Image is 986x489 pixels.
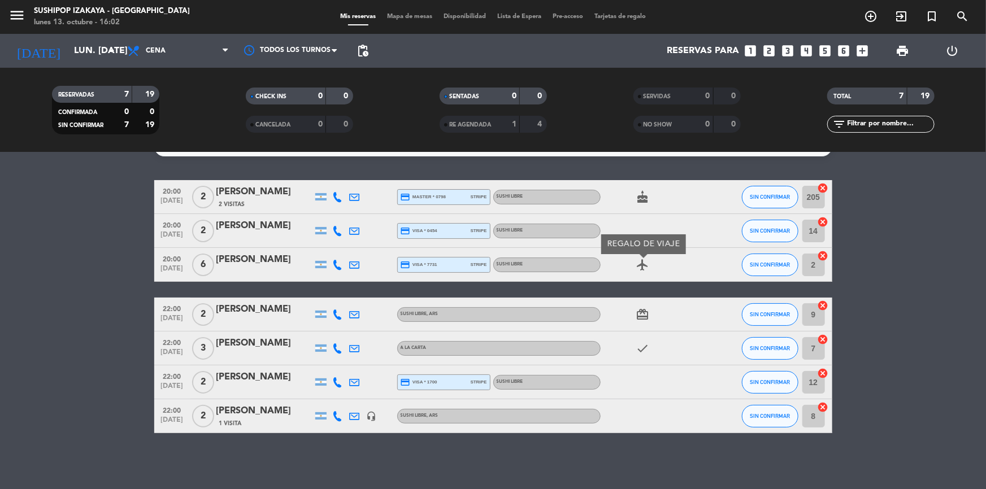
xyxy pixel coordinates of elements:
span: SUSHI LIBRE [497,262,523,267]
span: 22:00 [158,335,186,348]
span: master * 0798 [401,192,446,202]
strong: 19 [145,121,157,129]
i: credit_card [401,260,411,270]
span: Tarjetas de regalo [589,14,651,20]
i: card_giftcard [636,308,650,321]
strong: 0 [318,120,323,128]
i: credit_card [401,377,411,387]
i: credit_card [401,226,411,236]
span: visa * 1700 [401,377,437,387]
i: arrow_drop_down [105,44,119,58]
span: Reservas para [667,46,739,56]
i: airplanemode_active [636,258,650,272]
span: pending_actions [356,44,370,58]
span: NO SHOW [644,122,672,128]
span: [DATE] [158,265,186,278]
span: 22:00 [158,403,186,416]
strong: 0 [537,92,544,100]
span: Mis reservas [335,14,381,20]
strong: 7 [124,121,129,129]
i: cancel [818,334,829,345]
span: SIN CONFIRMAR [59,123,104,128]
span: stripe [471,378,487,386]
span: [DATE] [158,197,186,210]
span: 20:00 [158,184,186,197]
div: [PERSON_NAME] [216,370,312,385]
span: stripe [471,227,487,234]
span: 2 [192,220,214,242]
strong: 4 [537,120,544,128]
strong: 7 [900,92,904,100]
i: cancel [818,216,829,228]
strong: 0 [124,108,129,116]
strong: 7 [124,90,129,98]
span: 1 Visita [219,419,242,428]
span: visa * 0454 [401,226,437,236]
span: [DATE] [158,416,186,429]
div: [PERSON_NAME] [216,336,312,351]
input: Filtrar por nombre... [846,118,934,130]
span: 2 [192,186,214,208]
span: SIN CONFIRMAR [750,261,790,268]
i: looks_4 [799,43,814,58]
div: [PERSON_NAME] [216,185,312,199]
button: SIN CONFIRMAR [742,405,798,427]
strong: 0 [318,92,323,100]
i: exit_to_app [894,10,908,23]
span: CONFIRMADA [59,110,98,115]
i: looks_one [743,43,758,58]
i: cancel [818,368,829,379]
strong: 19 [145,90,157,98]
span: Lista de Espera [492,14,547,20]
span: A LA CARTA [401,346,427,350]
button: SIN CONFIRMAR [742,220,798,242]
i: power_settings_new [946,44,959,58]
span: SIN CONFIRMAR [750,345,790,351]
strong: 0 [150,108,157,116]
span: 20:00 [158,218,186,231]
strong: 0 [731,92,738,100]
span: [DATE] [158,315,186,328]
span: 20:00 [158,252,186,265]
i: filter_list [833,117,846,131]
div: [PERSON_NAME] [216,219,312,233]
i: turned_in_not [925,10,939,23]
span: 2 [192,405,214,427]
i: looks_6 [836,43,851,58]
span: [DATE] [158,382,186,395]
strong: 0 [512,92,516,100]
span: , ARS [427,312,438,316]
span: CANCELADA [256,122,291,128]
span: 2 [192,371,214,394]
button: menu [8,7,25,28]
i: cancel [818,250,829,261]
span: 2 Visitas [219,200,245,209]
button: SIN CONFIRMAR [742,254,798,276]
span: Mapa de mesas [381,14,438,20]
i: menu [8,7,25,24]
span: 3 [192,337,214,360]
strong: 19 [920,92,932,100]
i: add_box [855,43,870,58]
span: SERVIDAS [644,94,671,99]
i: cake [636,190,650,204]
i: looks_3 [780,43,795,58]
span: Cena [146,47,166,55]
i: looks_5 [818,43,832,58]
span: SUSHI LIBRE [401,413,438,418]
span: stripe [471,261,487,268]
i: credit_card [401,192,411,202]
i: [DATE] [8,38,68,63]
i: check [636,342,650,355]
span: visa * 7731 [401,260,437,270]
span: [DATE] [158,231,186,244]
span: TOTAL [834,94,852,99]
span: SUSHI LIBRE [497,228,523,233]
span: SUSHI LIBRE [497,194,523,199]
span: RESERVADAS [59,92,95,98]
div: [PERSON_NAME] [216,404,312,418]
span: SIN CONFIRMAR [750,379,790,385]
div: REGALO DE VIAJE [601,234,686,254]
span: 22:00 [158,369,186,382]
span: RE AGENDADA [450,122,492,128]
